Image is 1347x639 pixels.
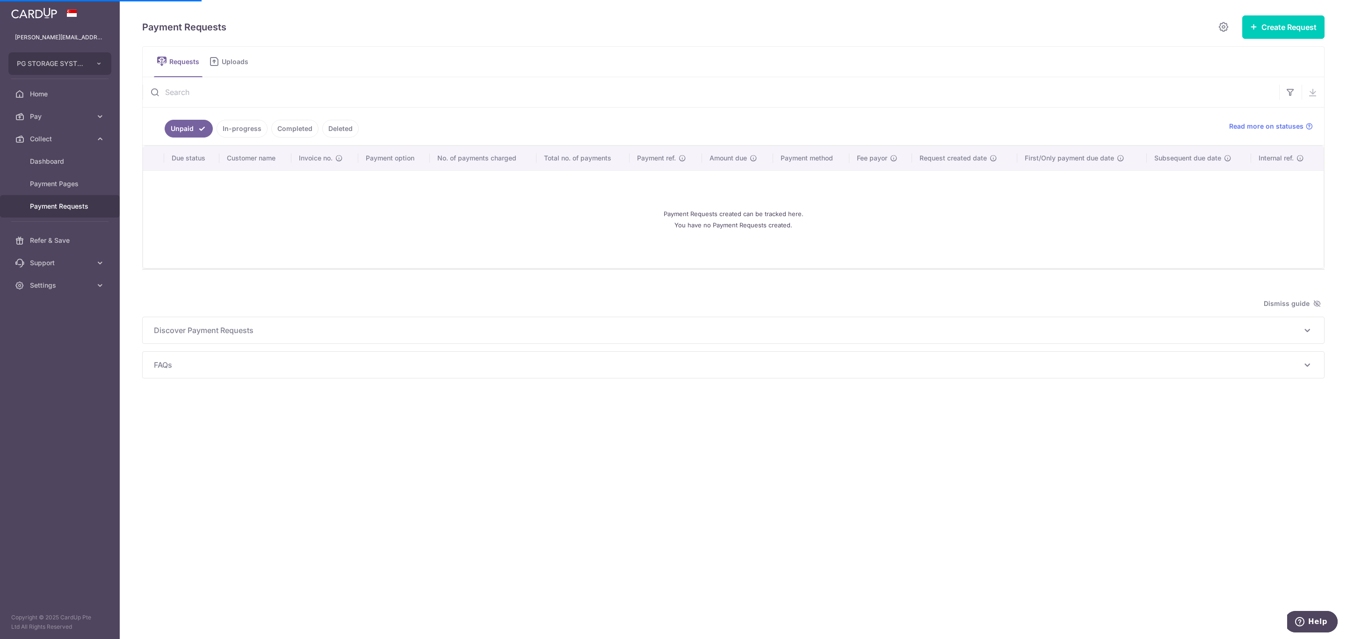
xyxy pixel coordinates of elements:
[165,120,213,138] a: Unpaid
[11,7,57,19] img: CardUp
[30,157,92,166] span: Dashboard
[30,202,92,211] span: Payment Requests
[30,236,92,245] span: Refer & Save
[142,20,226,35] h5: Payment Requests
[857,153,887,163] span: Fee payor
[322,120,359,138] a: Deleted
[1242,15,1325,39] button: Create Request
[299,153,333,163] span: Invoice no.
[366,153,414,163] span: Payment option
[164,146,219,170] th: Due status
[30,281,92,290] span: Settings
[1025,153,1114,163] span: First/Only payment due date
[1229,122,1304,131] span: Read more on statuses
[1229,122,1313,131] a: Read more on statuses
[217,120,268,138] a: In-progress
[222,57,255,66] span: Uploads
[154,359,1302,370] span: FAQs
[920,153,987,163] span: Request created date
[710,153,747,163] span: Amount due
[544,153,611,163] span: Total no. of payments
[154,178,1312,261] div: Payment Requests created can be tracked here. You have no Payment Requests created.
[30,179,92,189] span: Payment Pages
[21,7,40,15] span: Help
[154,325,1313,336] p: Discover Payment Requests
[30,89,92,99] span: Home
[15,33,105,42] p: [PERSON_NAME][EMAIL_ADDRESS][PERSON_NAME][DOMAIN_NAME]
[143,77,1279,107] input: Search
[437,153,516,163] span: No. of payments charged
[169,57,203,66] span: Requests
[154,359,1313,370] p: FAQs
[154,325,1302,336] span: Discover Payment Requests
[1154,153,1221,163] span: Subsequent due date
[17,59,86,68] span: PG STORAGE SYSTEMS PTE. LTD.
[30,112,92,121] span: Pay
[773,146,849,170] th: Payment method
[219,146,291,170] th: Customer name
[154,47,203,77] a: Requests
[1264,298,1321,309] span: Dismiss guide
[1259,153,1312,163] div: Internal ref.
[30,134,92,144] span: Collect
[271,120,319,138] a: Completed
[8,52,111,75] button: PG STORAGE SYSTEMS PTE. LTD.
[1287,611,1338,634] iframe: Opens a widget where you can find more information
[30,258,92,268] span: Support
[206,47,255,77] a: Uploads
[637,153,676,163] span: Payment ref.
